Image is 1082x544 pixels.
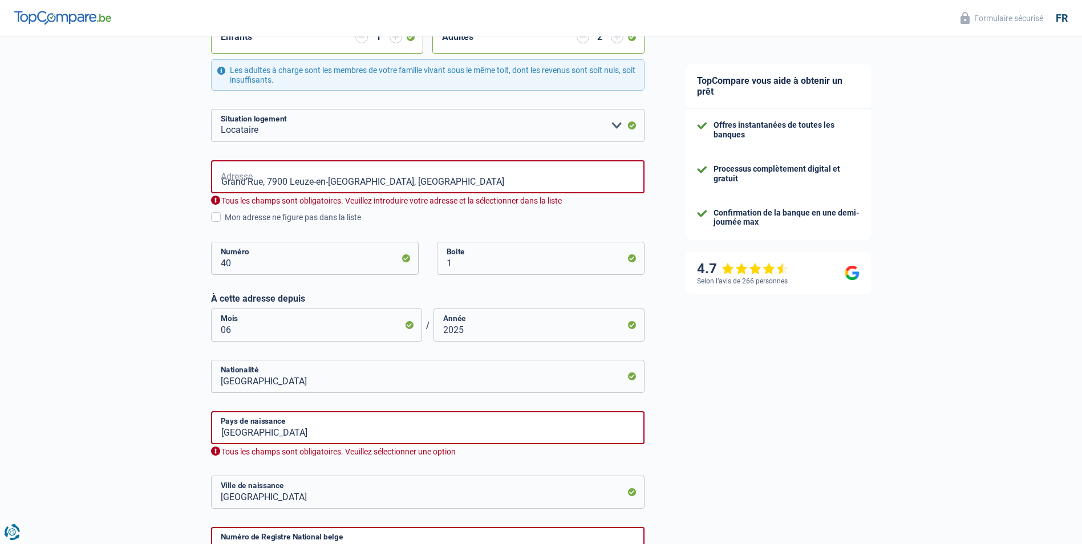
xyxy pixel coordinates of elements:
[211,411,645,444] input: Belgique
[221,33,252,42] label: Enfants
[211,59,645,91] div: Les adultes à charge sont les membres de votre famille vivant sous le même toit, dont les revenus...
[422,320,433,331] span: /
[211,160,645,193] input: Sélectionnez votre adresse dans la barre de recherche
[697,261,789,277] div: 4.7
[1056,12,1068,25] div: fr
[14,11,111,25] img: TopCompare Logo
[697,277,788,285] div: Selon l’avis de 266 personnes
[211,308,422,342] input: MM
[686,64,871,109] div: TopCompare vous aide à obtenir un prêt
[714,208,860,228] div: Confirmation de la banque en une demi-journée max
[714,120,860,140] div: Offres instantanées de toutes les banques
[211,293,645,304] label: À cette adresse depuis
[211,446,645,457] div: Tous les champs sont obligatoires. Veuillez sélectionner une option
[442,33,473,42] label: Adultes
[433,308,645,342] input: AAAA
[954,9,1050,27] button: Formulaire sécurisé
[225,212,645,224] div: Mon adresse ne figure pas dans la liste
[714,164,860,184] div: Processus complètement digital et gratuit
[211,196,645,206] div: Tous les champs sont obligatoires. Veuillez introduire votre adresse et la sélectionner dans la l...
[595,33,605,42] div: 2
[211,360,645,393] input: Belgique
[374,33,384,42] div: 1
